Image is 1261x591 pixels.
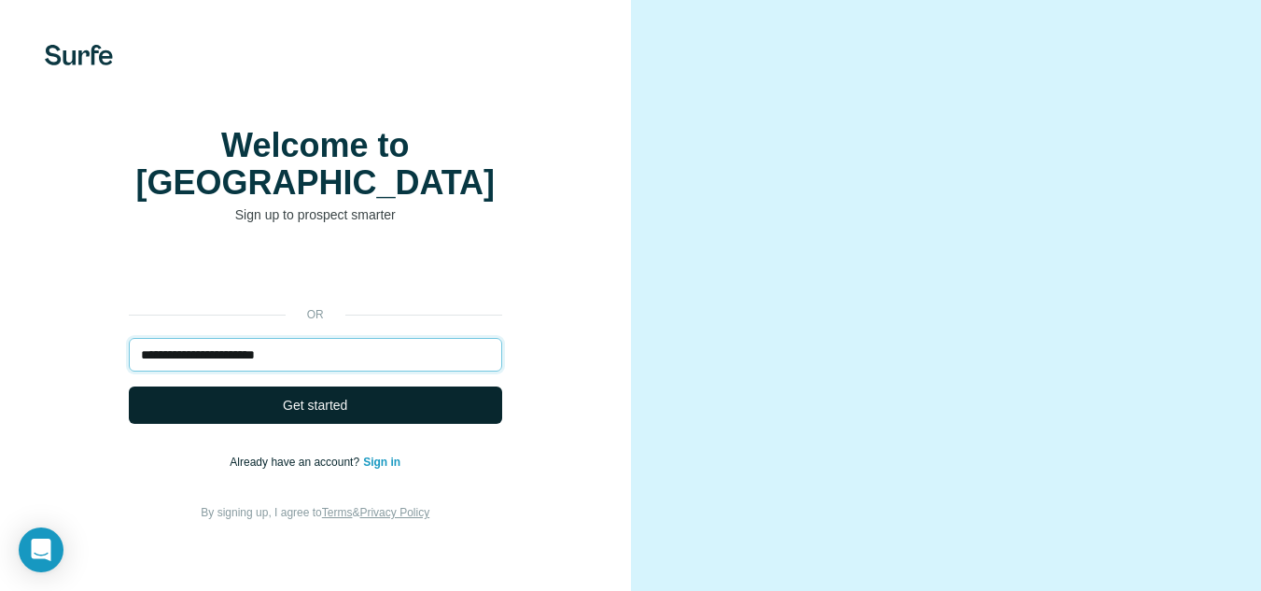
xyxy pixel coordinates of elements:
[19,528,63,572] div: Open Intercom Messenger
[201,506,429,519] span: By signing up, I agree to &
[119,252,511,293] iframe: Sign in with Google Button
[129,387,502,424] button: Get started
[230,456,363,469] span: Already have an account?
[363,456,400,469] a: Sign in
[129,205,502,224] p: Sign up to prospect smarter
[286,306,345,323] p: or
[322,506,353,519] a: Terms
[283,396,347,415] span: Get started
[129,127,502,202] h1: Welcome to [GEOGRAPHIC_DATA]
[45,45,113,65] img: Surfe's logo
[359,506,429,519] a: Privacy Policy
